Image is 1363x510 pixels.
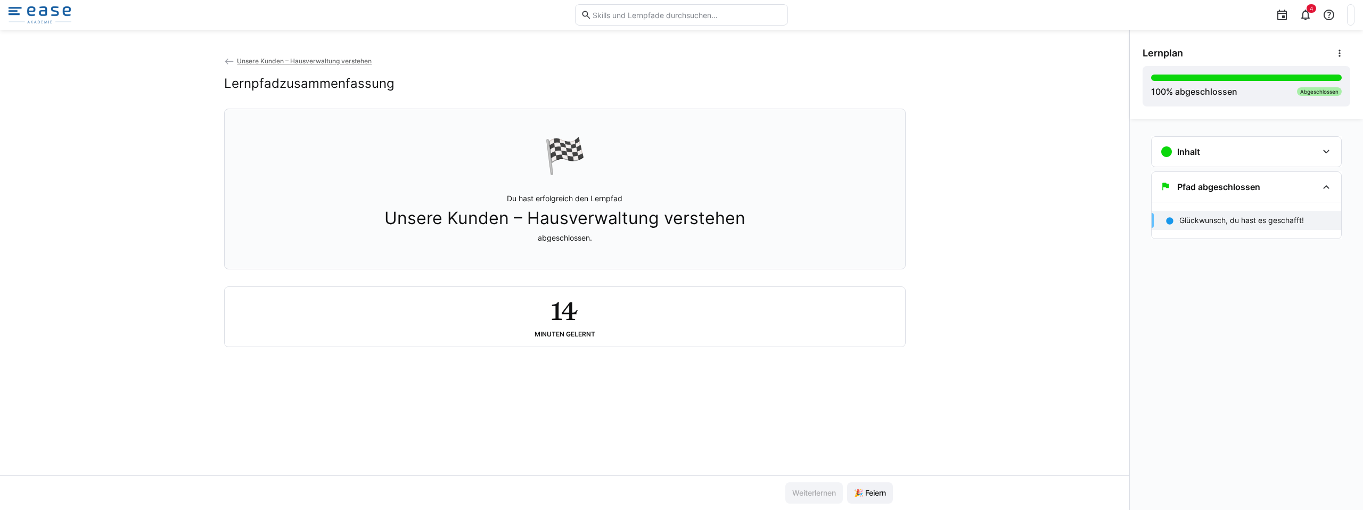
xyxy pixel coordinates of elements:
[1177,182,1260,192] h3: Pfad abgeschlossen
[551,295,578,326] h2: 14
[592,10,782,20] input: Skills und Lernpfade durchsuchen…
[1177,146,1200,157] h3: Inhalt
[852,488,888,498] span: 🎉 Feiern
[1143,47,1183,59] span: Lernplan
[791,488,837,498] span: Weiterlernen
[544,135,586,176] div: 🏁
[1297,87,1342,96] div: Abgeschlossen
[384,193,745,243] p: Du hast erfolgreich den Lernpfad abgeschlossen.
[237,57,372,65] span: Unsere Kunden – Hausverwaltung verstehen
[1179,215,1304,226] p: Glückwunsch, du hast es geschafft!
[1151,86,1166,97] span: 100
[1151,85,1237,98] div: % abgeschlossen
[1310,5,1313,12] span: 4
[384,208,745,228] span: Unsere Kunden – Hausverwaltung verstehen
[535,331,595,338] div: Minuten gelernt
[224,57,372,65] a: Unsere Kunden – Hausverwaltung verstehen
[224,76,395,92] h2: Lernpfadzusammenfassung
[785,482,843,504] button: Weiterlernen
[847,482,893,504] button: 🎉 Feiern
